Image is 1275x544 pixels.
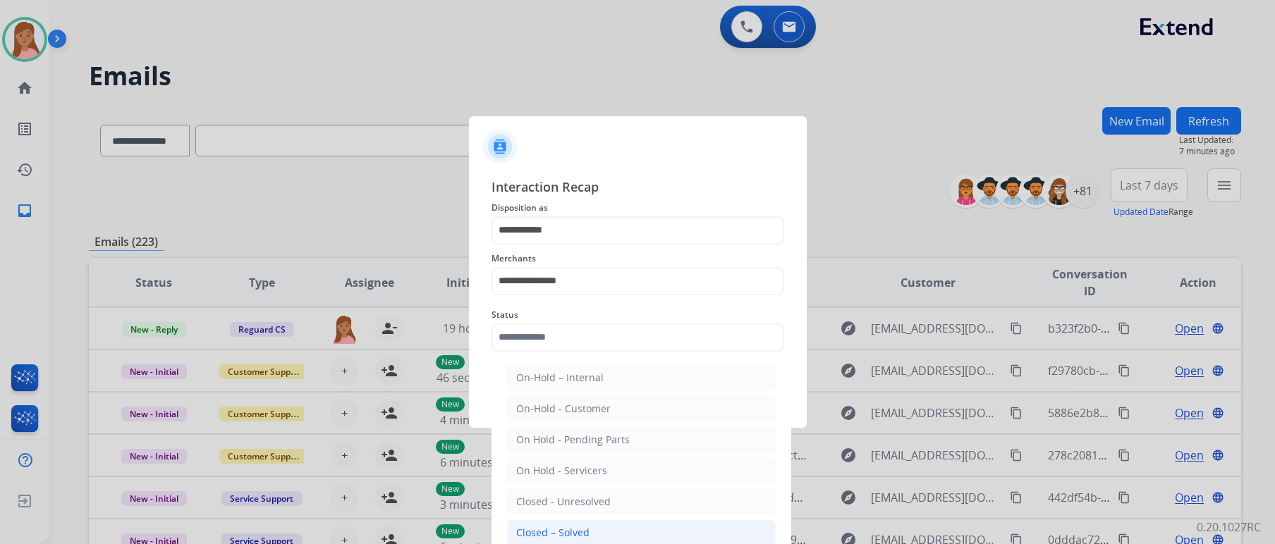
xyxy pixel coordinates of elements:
[516,526,590,540] div: Closed – Solved
[516,464,607,478] div: On Hold - Servicers
[492,199,784,216] span: Disposition as
[516,402,611,416] div: On-Hold - Customer
[1197,519,1261,536] p: 0.20.1027RC
[516,495,611,509] div: Closed - Unresolved
[492,307,784,323] span: Status
[492,250,784,267] span: Merchants
[516,371,604,385] div: On-Hold – Internal
[492,177,784,199] span: Interaction Recap
[483,130,517,163] img: contactIcon
[516,433,630,447] div: On Hold - Pending Parts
